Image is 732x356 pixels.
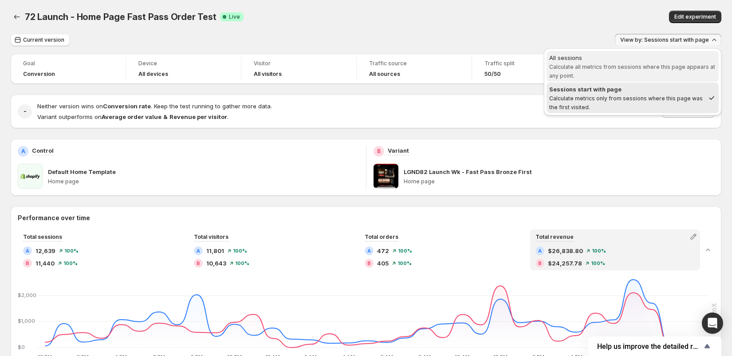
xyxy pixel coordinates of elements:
[11,34,70,46] button: Current version
[23,59,113,79] a: GoalConversion
[163,113,168,120] strong: &
[484,71,501,78] span: 50/50
[35,246,55,255] span: 12,639
[367,248,371,253] h2: A
[365,233,398,240] span: Total orders
[702,312,723,334] div: Open Intercom Messenger
[102,113,161,120] strong: Average order value
[138,59,228,79] a: DeviceAll devices
[37,113,228,120] span: Variant outperforms on .
[26,248,29,253] h2: A
[377,246,389,255] span: 472
[549,53,716,62] div: All sessions
[23,60,113,67] span: Goal
[702,244,714,256] button: Collapse chart
[674,13,716,20] span: Edit experiment
[32,146,54,155] p: Control
[549,63,715,79] span: Calculate all metrics from sessions where this page appears at any point.
[535,233,574,240] span: Total revenue
[233,248,247,253] span: 100%
[235,261,249,266] span: 100%
[18,292,36,298] text: $2,000
[374,164,398,189] img: LGND82 Launch Wk - Fast Pass Bronze First
[615,34,721,46] button: View by: Sessions start with page
[388,146,409,155] p: Variant
[254,59,344,79] a: VisitorAll visitors
[592,248,606,253] span: 100%
[591,261,605,266] span: 100%
[169,113,227,120] strong: Revenue per visitor
[18,344,25,350] text: $0
[548,246,583,255] span: $26,838.80
[549,95,703,111] span: Calculate metrics only from sessions where this page was the first visited.
[103,103,151,110] strong: Conversion rate
[48,167,116,176] p: Default Home Template
[620,36,709,44] span: View by: Sessions start with page
[138,71,168,78] h4: All devices
[229,13,240,20] span: Live
[194,233,228,240] span: Total visitors
[367,261,371,266] h2: B
[25,12,216,22] span: 72 Launch - Home Page Fast Pass Order Test
[377,259,389,268] span: 405
[18,318,35,324] text: $1,000
[538,248,542,253] h2: A
[398,248,412,253] span: 100%
[369,59,459,79] a: Traffic sourceAll sources
[597,341,712,352] button: Show survey - Help us improve the detailed report for A/B campaigns
[369,71,400,78] h4: All sources
[18,164,43,189] img: Default Home Template
[669,11,721,23] button: Edit experiment
[37,103,272,110] span: Neither version wins on . Keep the test running to gather more data.
[377,148,381,155] h2: B
[24,107,27,116] h2: -
[484,59,575,79] a: Traffic split50/50
[397,261,412,266] span: 100%
[11,11,23,23] button: Back
[206,246,224,255] span: 11,801
[18,214,714,222] h2: Performance over time
[23,233,62,240] span: Total sessions
[23,71,55,78] span: Conversion
[21,148,25,155] h2: A
[206,259,226,268] span: 10,643
[138,60,228,67] span: Device
[369,60,459,67] span: Traffic source
[197,261,200,266] h2: B
[404,167,532,176] p: LGND82 Launch Wk - Fast Pass Bronze First
[64,248,79,253] span: 100%
[197,248,200,253] h2: A
[26,261,29,266] h2: B
[484,60,575,67] span: Traffic split
[63,261,78,266] span: 100%
[254,71,282,78] h4: All visitors
[597,342,702,351] span: Help us improve the detailed report for A/B campaigns
[549,85,704,94] div: Sessions start with page
[538,261,542,266] h2: B
[48,178,359,185] p: Home page
[23,36,64,44] span: Current version
[548,259,582,268] span: $24,257.78
[254,60,344,67] span: Visitor
[404,178,715,185] p: Home page
[35,259,55,268] span: 11,440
